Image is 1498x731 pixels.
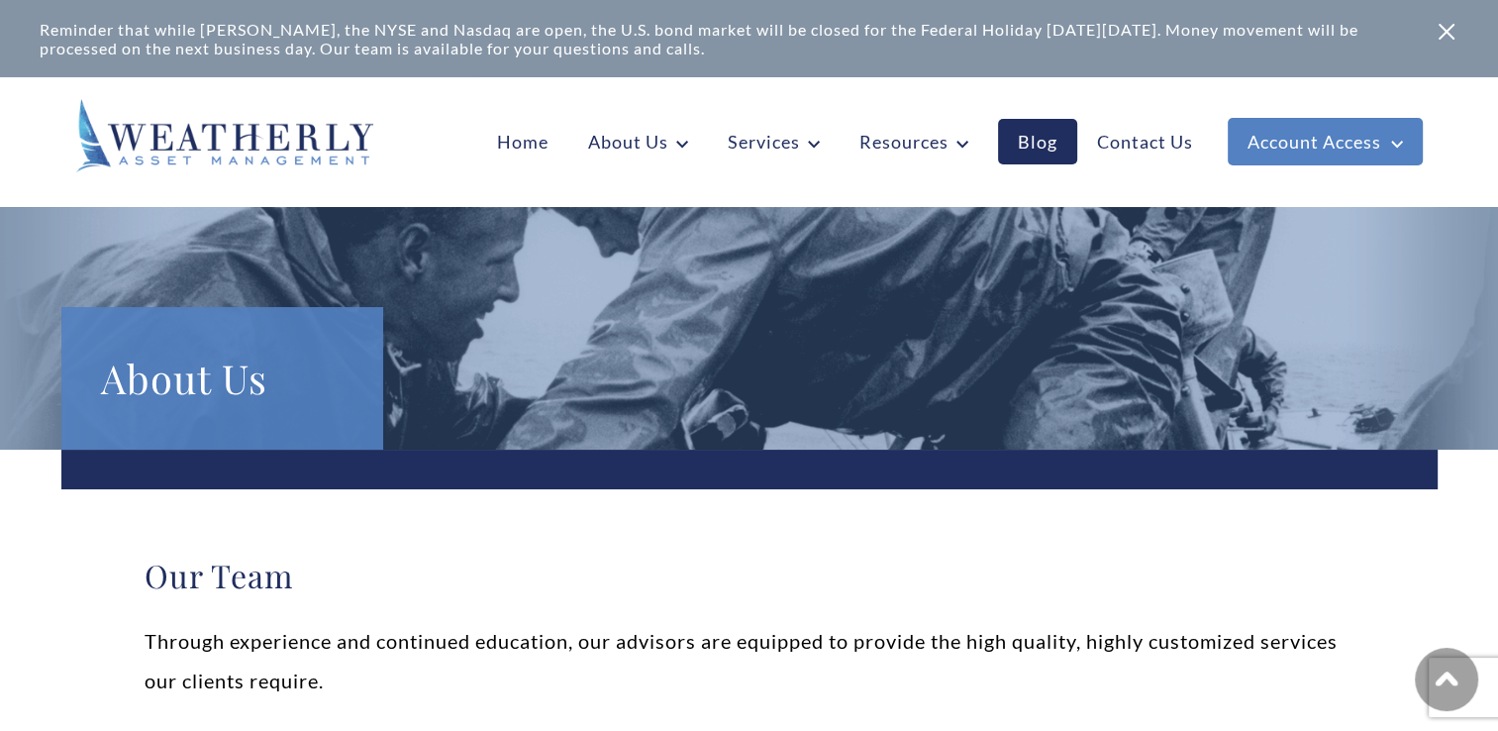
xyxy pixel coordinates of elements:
[145,556,1354,595] h2: Our Team
[76,99,373,172] img: Weatherly
[1228,118,1423,165] a: Account Access
[568,119,708,164] a: About Us
[708,119,840,164] a: Services
[40,20,1435,57] div: Reminder that while [PERSON_NAME], the NYSE and Nasdaq are open, the U.S. bond market will be clo...
[1077,119,1213,164] a: Contact Us
[840,119,988,164] a: Resources
[477,119,568,164] a: Home
[998,119,1077,164] a: Blog
[145,621,1354,700] p: Through experience and continued education, our advisors are equipped to provide the high quality...
[101,347,344,410] h1: About Us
